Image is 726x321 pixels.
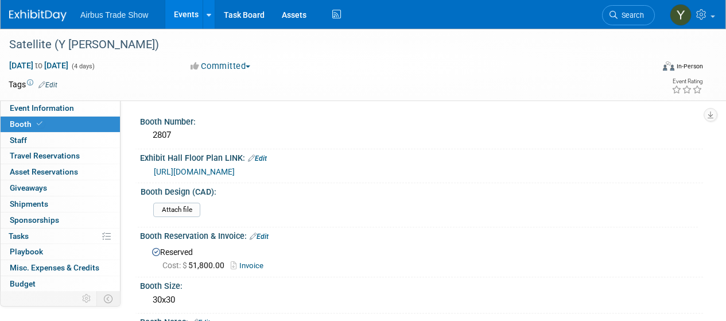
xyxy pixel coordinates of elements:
[10,247,43,256] span: Playbook
[9,60,69,71] span: [DATE] [DATE]
[9,79,57,90] td: Tags
[97,291,121,306] td: Toggle Event Tabs
[5,34,644,55] div: Satellite (Y [PERSON_NAME])
[149,126,694,144] div: 2807
[80,10,148,20] span: Airbus Trade Show
[1,164,120,180] a: Asset Reservations
[10,151,80,160] span: Travel Reservations
[1,148,120,164] a: Travel Reservations
[248,154,267,163] a: Edit
[10,183,47,192] span: Giveaways
[670,4,692,26] img: Yolanda Bauza
[1,244,120,260] a: Playbook
[140,149,703,164] div: Exhibit Hall Floor Plan LINK:
[1,229,120,244] a: Tasks
[1,276,120,292] a: Budget
[37,121,42,127] i: Booth reservation complete
[187,60,255,72] button: Committed
[140,227,703,242] div: Booth Reservation & Invoice:
[10,167,78,176] span: Asset Reservations
[676,62,703,71] div: In-Person
[149,291,694,309] div: 30x30
[140,277,703,292] div: Booth Size:
[602,5,655,25] a: Search
[77,291,97,306] td: Personalize Event Tab Strip
[1,180,120,196] a: Giveaways
[10,279,36,288] span: Budget
[1,196,120,212] a: Shipments
[9,231,29,241] span: Tasks
[601,60,703,77] div: Event Format
[10,215,59,225] span: Sponsorships
[10,103,74,113] span: Event Information
[671,79,702,84] div: Event Rating
[9,10,67,21] img: ExhibitDay
[10,136,27,145] span: Staff
[231,261,269,270] a: Invoice
[10,119,45,129] span: Booth
[618,11,644,20] span: Search
[663,61,674,71] img: Format-Inperson.png
[10,199,48,208] span: Shipments
[10,263,99,272] span: Misc. Expenses & Credits
[141,183,698,198] div: Booth Design (CAD):
[154,167,235,176] a: [URL][DOMAIN_NAME]
[1,133,120,148] a: Staff
[140,113,703,127] div: Booth Number:
[162,261,229,270] span: 51,800.00
[1,100,120,116] a: Event Information
[1,212,120,228] a: Sponsorships
[1,117,120,132] a: Booth
[162,261,188,270] span: Cost: $
[250,233,269,241] a: Edit
[1,260,120,276] a: Misc. Expenses & Credits
[71,63,95,70] span: (4 days)
[33,61,44,70] span: to
[149,243,694,272] div: Reserved
[38,81,57,89] a: Edit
